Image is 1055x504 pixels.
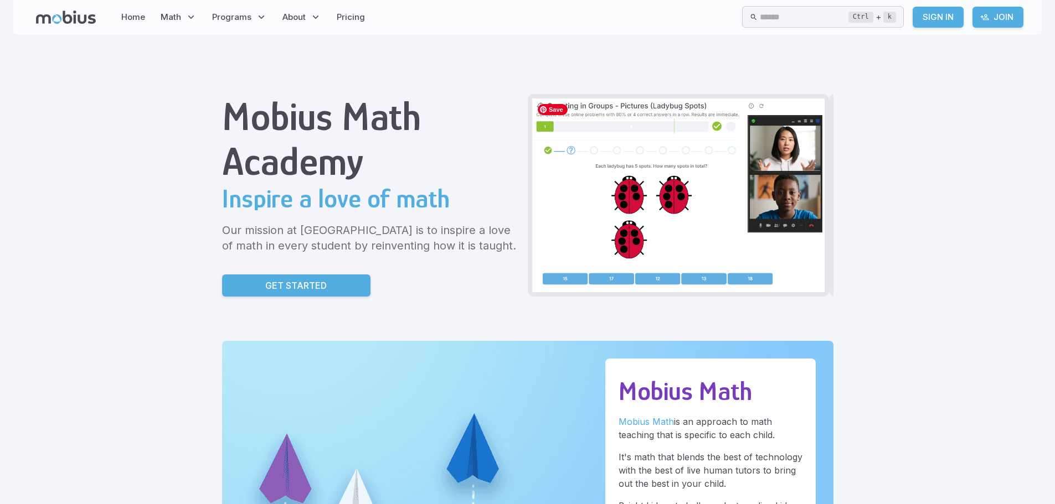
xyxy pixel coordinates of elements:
a: Get Started [222,274,370,297]
h1: Mobius Math Academy [222,94,519,184]
p: Get Started [265,279,327,292]
div: + [848,11,896,24]
span: Programs [212,11,251,23]
span: Math [161,11,181,23]
kbd: k [883,12,896,23]
p: Our mission at [GEOGRAPHIC_DATA] is to inspire a love of math in every student by reinventing how... [222,222,519,253]
a: Pricing [333,4,368,30]
span: Save [538,104,568,115]
a: Join [972,7,1023,28]
h2: Mobius Math [619,376,802,406]
img: Grade 2 Class [532,98,825,292]
a: Home [118,4,148,30]
a: Mobius Math [619,416,674,427]
kbd: Ctrl [848,12,873,23]
p: is an approach to math teaching that is specific to each child. [619,415,802,441]
h2: Inspire a love of math [222,184,519,214]
a: Sign In [913,7,964,28]
span: About [282,11,306,23]
p: It's math that blends the best of technology with the best of live human tutors to bring out the ... [619,450,802,490]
